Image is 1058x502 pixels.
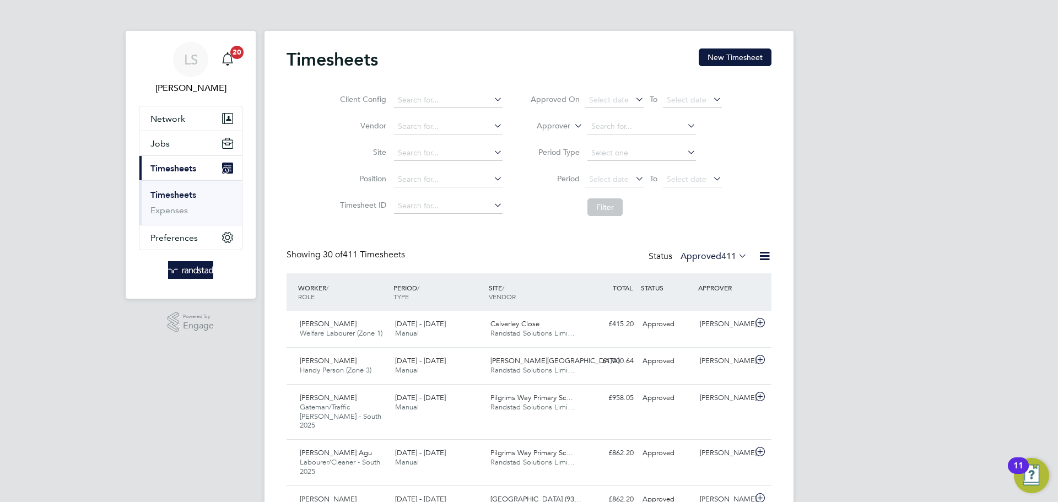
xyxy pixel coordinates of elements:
div: Approved [638,315,695,333]
label: Approved On [530,94,580,104]
a: Expenses [150,205,188,215]
div: WORKER [295,278,391,306]
span: [PERSON_NAME] [300,356,357,365]
div: [PERSON_NAME] [695,389,753,407]
div: 11 [1013,466,1023,480]
span: / [502,283,504,292]
button: Timesheets [139,156,242,180]
span: Calverley Close [490,319,539,328]
h2: Timesheets [287,48,378,71]
input: Search for... [394,198,503,214]
span: Manual [395,365,419,375]
span: Timesheets [150,163,196,174]
button: Jobs [139,131,242,155]
input: Search for... [394,172,503,187]
div: [PERSON_NAME] [695,444,753,462]
div: £1,000.64 [581,352,638,370]
span: Gateman/Traffic [PERSON_NAME] - South 2025 [300,402,381,430]
span: Randstad Solutions Limi… [490,402,575,412]
span: Jobs [150,138,170,149]
div: APPROVER [695,278,753,298]
span: TYPE [393,292,409,301]
div: STATUS [638,278,695,298]
label: Site [337,147,386,157]
button: Preferences [139,225,242,250]
span: Randstad Solutions Limi… [490,457,575,467]
input: Search for... [587,119,696,134]
div: Showing [287,249,407,261]
a: Powered byEngage [168,312,214,333]
input: Search for... [394,145,503,161]
span: [PERSON_NAME] Agu [300,448,372,457]
img: randstad-logo-retina.png [168,261,214,279]
span: Powered by [183,312,214,321]
nav: Main navigation [126,31,256,299]
div: £415.20 [581,315,638,333]
label: Timesheet ID [337,200,386,210]
input: Search for... [394,93,503,108]
div: Status [649,249,749,265]
span: Handy Person (Zone 3) [300,365,371,375]
span: Randstad Solutions Limi… [490,328,575,338]
span: TOTAL [613,283,633,292]
span: [PERSON_NAME][GEOGRAPHIC_DATA] [490,356,619,365]
span: To [646,92,661,106]
span: Randstad Solutions Limi… [490,365,575,375]
span: Network [150,114,185,124]
div: SITE [486,278,581,306]
a: Go to home page [139,261,242,279]
input: Select one [587,145,696,161]
input: Search for... [394,119,503,134]
span: 20 [230,46,244,59]
span: 411 Timesheets [323,249,405,260]
span: [DATE] - [DATE] [395,448,446,457]
button: New Timesheet [699,48,771,66]
label: Period Type [530,147,580,157]
span: To [646,171,661,186]
label: Approved [681,251,747,262]
span: Preferences [150,233,198,243]
label: Client Config [337,94,386,104]
span: Lewis Saunders [139,82,242,95]
span: ROLE [298,292,315,301]
span: [DATE] - [DATE] [395,393,446,402]
a: Timesheets [150,190,196,200]
span: Manual [395,328,419,338]
button: Open Resource Center, 11 new notifications [1014,458,1049,493]
div: £862.20 [581,444,638,462]
span: [PERSON_NAME] [300,393,357,402]
label: Position [337,174,386,183]
span: [PERSON_NAME] [300,319,357,328]
span: Select date [667,174,706,184]
span: Select date [589,95,629,105]
button: Network [139,106,242,131]
span: Manual [395,402,419,412]
div: [PERSON_NAME] [695,315,753,333]
span: LS [184,52,198,67]
span: 411 [721,251,736,262]
div: Timesheets [139,180,242,225]
span: / [326,283,328,292]
span: / [417,283,419,292]
span: [DATE] - [DATE] [395,356,446,365]
span: Engage [183,321,214,331]
span: [DATE] - [DATE] [395,319,446,328]
button: Filter [587,198,623,216]
label: Period [530,174,580,183]
span: Manual [395,457,419,467]
span: Pilgrims Way Primary Sc… [490,393,573,402]
div: £958.05 [581,389,638,407]
a: 20 [217,42,239,77]
span: 30 of [323,249,343,260]
span: Select date [589,174,629,184]
div: PERIOD [391,278,486,306]
div: Approved [638,352,695,370]
label: Approver [521,121,570,132]
span: VENDOR [489,292,516,301]
div: [PERSON_NAME] [695,352,753,370]
a: LS[PERSON_NAME] [139,42,242,95]
span: Labourer/Cleaner - South 2025 [300,457,380,476]
div: Approved [638,444,695,462]
label: Vendor [337,121,386,131]
span: Welfare Labourer (Zone 1) [300,328,382,338]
